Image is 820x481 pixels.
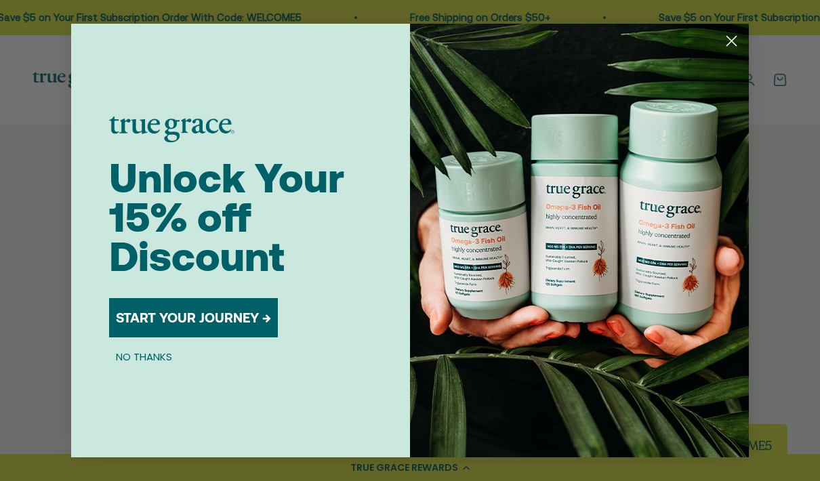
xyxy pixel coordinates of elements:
span: Unlock Your 15% off Discount [109,154,344,280]
button: START YOUR JOURNEY → [109,298,278,337]
button: NO THANKS [109,348,179,364]
img: 098727d5-50f8-4f9b-9554-844bb8da1403.jpeg [410,24,749,457]
img: logo placeholder [109,117,234,142]
button: Close dialog [720,29,743,53]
